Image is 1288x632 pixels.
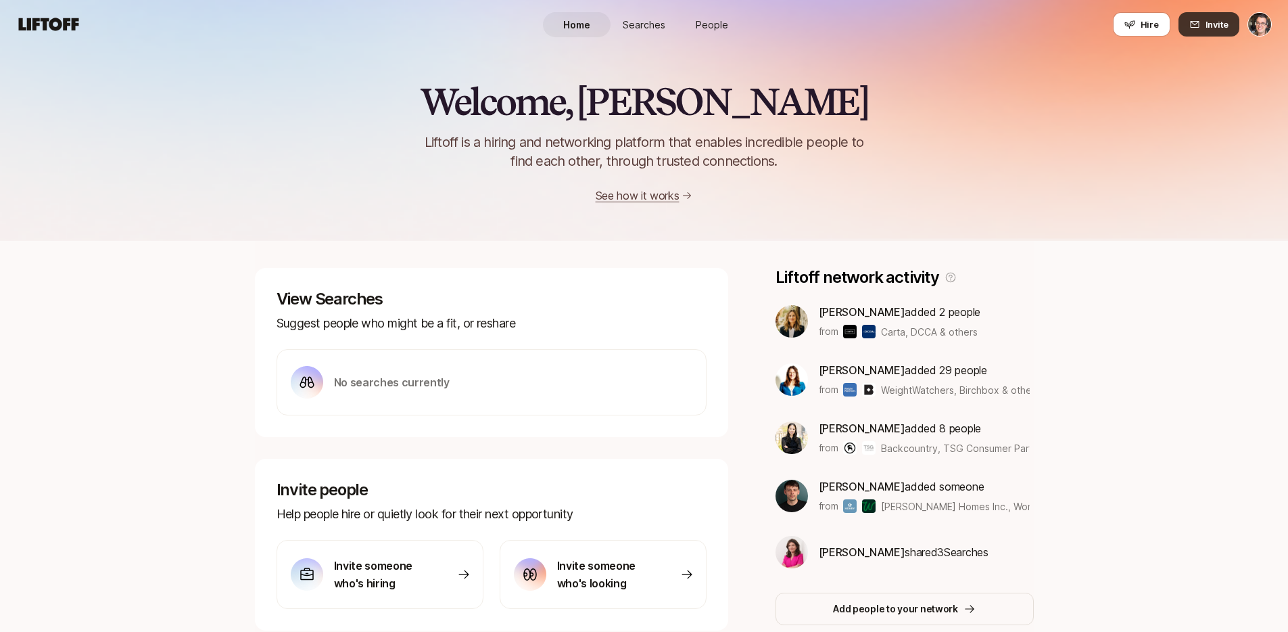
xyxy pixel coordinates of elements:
img: Henry Homes Inc. [843,499,857,513]
img: ACg8ocLZuI6FZoDMpBex6WWIOsb8YuK59IvnM4ftxIZxk3dpp4I=s160-c [776,480,808,512]
span: Invite [1206,18,1229,31]
span: Carta, DCCA & others [881,325,978,339]
button: Add people to your network [776,593,1034,625]
p: from [819,382,838,398]
img: Backcountry [843,441,857,455]
span: [PERSON_NAME] [819,422,905,435]
a: Searches [611,12,678,37]
span: WeightWatchers, Birchbox & others [881,384,1040,396]
span: [PERSON_NAME] [819,363,905,377]
span: [PERSON_NAME] Homes Inc., Wonder & others [881,501,1089,512]
p: added someone [819,478,1030,495]
span: People [696,18,728,32]
span: Hire [1141,18,1159,31]
img: af56f287_def7_404b_a6b8_d0cdc24f27c4.jpg [776,422,808,454]
span: Home [563,18,590,32]
img: Carta [843,325,857,338]
img: TSG Consumer Partners [862,441,876,455]
button: Hire [1113,12,1170,37]
img: Eric Smith [1248,13,1271,36]
img: ef73ed0d_46a3_4625_adc6_2f18ed3486d0.jpg [776,363,808,396]
a: See how it works [596,189,679,202]
button: Invite [1178,12,1239,37]
p: added 29 people [819,361,1030,379]
p: shared 3 Search es [819,543,988,561]
span: Backcountry, TSG Consumer Partners & others [881,443,1093,454]
p: No searches currently [334,374,450,391]
a: Home [543,12,611,37]
img: DCCA [862,325,876,338]
img: WeightWatchers [843,383,857,397]
a: People [678,12,746,37]
p: Add people to your network [833,601,958,617]
img: 9e09e871_5697_442b_ae6e_b16e3f6458f8.jpg [776,536,808,568]
p: Liftoff network activity [776,268,939,287]
p: from [819,440,838,456]
span: Searches [623,18,665,32]
p: added 2 people [819,303,980,321]
span: [PERSON_NAME] [819,305,905,319]
p: Invite someone who's hiring [334,557,429,592]
img: Birchbox [862,383,876,397]
h2: Welcome, [PERSON_NAME] [420,81,868,122]
p: View Searches [277,290,707,309]
p: Liftoff is a hiring and networking platform that enables incredible people to find each other, th... [402,133,886,171]
p: added 8 people [819,420,1030,437]
p: from [819,323,838,340]
p: Invite someone who's looking [557,557,652,592]
span: [PERSON_NAME] [819,480,905,493]
button: Eric Smith [1247,12,1272,37]
p: Help people hire or quietly look for their next opportunity [277,505,707,524]
img: add89ea6_fb14_440a_9630_c54da93ccdde.jpg [776,305,808,338]
p: Suggest people who might be a fit, or reshare [277,314,707,333]
p: from [819,498,838,514]
img: Wonder [862,499,876,513]
p: Invite people [277,480,707,499]
span: [PERSON_NAME] [819,545,905,559]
